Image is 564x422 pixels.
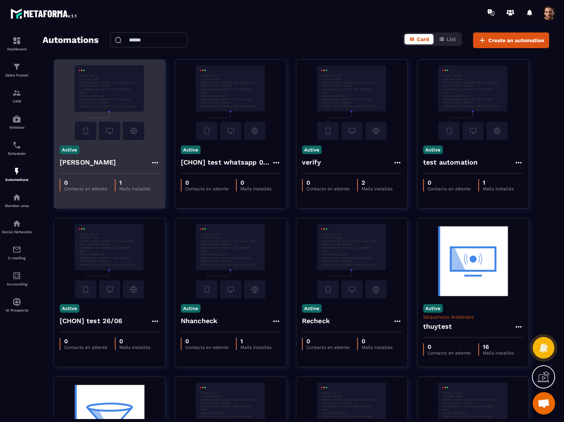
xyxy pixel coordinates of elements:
[428,186,471,191] p: Contacts en attente
[302,304,322,313] p: Active
[119,186,150,191] p: Mails installés
[64,179,107,186] p: 0
[428,343,471,350] p: 0
[2,178,32,182] p: Automations
[434,34,460,44] button: List
[240,186,271,191] p: Mails installés
[60,304,79,313] p: Active
[306,338,350,345] p: 0
[423,304,443,313] p: Active
[185,338,229,345] p: 0
[2,187,32,213] a: automationsautomationsMember area
[60,146,79,154] p: Active
[12,115,21,124] img: automations
[12,88,21,97] img: formation
[12,36,21,45] img: formation
[362,345,393,350] p: Mails installés
[181,146,201,154] p: Active
[423,321,452,332] h4: thuytest
[181,316,218,326] h4: Nhancheck
[428,350,471,356] p: Contacts en attente
[185,179,229,186] p: 0
[2,135,32,161] a: schedulerschedulerScheduler
[362,186,393,191] p: Mails installés
[488,37,544,44] span: Create an automation
[2,266,32,292] a: accountantaccountantAccounting
[2,213,32,240] a: social-networksocial-networkSocial Networks
[181,304,201,313] p: Active
[60,224,160,298] img: automation-background
[483,350,514,356] p: Mails installés
[2,161,32,187] a: automationsautomationsAutomations
[483,186,514,191] p: Mails installés
[2,83,32,109] a: formationformationCRM
[423,224,523,298] img: automation-background
[2,31,32,57] a: formationformationDashboard
[64,186,107,191] p: Contacts en attente
[12,167,21,176] img: automations
[302,65,402,140] img: automation-background
[12,141,21,150] img: scheduler
[119,338,150,345] p: 0
[2,73,32,77] p: Sales Funnel
[2,230,32,234] p: Social Networks
[60,316,122,326] h4: [CHON] test 26/06
[12,62,21,71] img: formation
[473,32,549,48] button: Create an automation
[12,219,21,228] img: social-network
[404,34,434,44] button: Card
[447,36,456,42] span: List
[306,179,350,186] p: 0
[428,179,471,186] p: 0
[240,345,271,350] p: Mails installés
[2,151,32,156] p: Scheduler
[119,179,150,186] p: 1
[185,345,229,350] p: Contacts en attente
[42,32,99,48] h2: Automations
[533,392,555,415] a: Mở cuộc trò chuyện
[181,157,272,168] h4: [CHON] test whatsapp 02/07
[12,297,21,306] img: automations
[302,146,322,154] p: Active
[12,271,21,280] img: accountant
[423,65,523,140] img: automation-background
[60,157,116,168] h4: [PERSON_NAME]
[2,47,32,51] p: Dashboard
[64,338,107,345] p: 0
[423,157,478,168] h4: test automation
[12,193,21,202] img: automations
[60,65,160,140] img: automation-background
[2,256,32,260] p: E-mailing
[240,338,271,345] p: 1
[181,224,281,298] img: automation-background
[64,345,107,350] p: Contacts en attente
[2,240,32,266] a: emailemailE-mailing
[2,308,32,312] p: IA Prospects
[10,7,78,20] img: logo
[185,186,229,191] p: Contacts en attente
[2,99,32,103] p: CRM
[240,179,271,186] p: 0
[483,179,514,186] p: 1
[302,224,402,298] img: automation-background
[483,343,514,350] p: 16
[306,345,350,350] p: Contacts en attente
[2,204,32,208] p: Member area
[417,36,429,42] span: Card
[423,314,523,320] p: Séquences Webinaire
[2,125,32,129] p: Webinar
[2,282,32,286] p: Accounting
[181,65,281,140] img: automation-background
[362,179,393,186] p: 2
[423,146,443,154] p: Active
[119,345,150,350] p: Mails installés
[362,338,393,345] p: 0
[306,186,350,191] p: Contacts en attente
[2,57,32,83] a: formationformationSales Funnel
[2,109,32,135] a: automationsautomationsWebinar
[12,245,21,254] img: email
[302,157,321,168] h4: verify
[302,316,330,326] h4: Recheck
